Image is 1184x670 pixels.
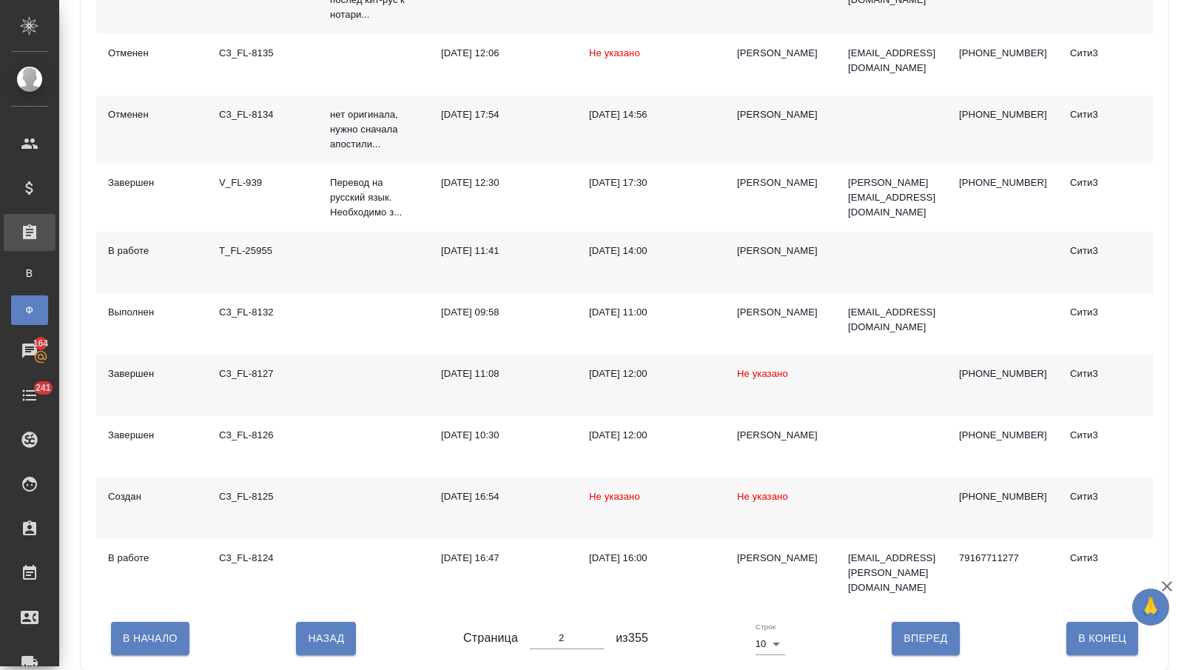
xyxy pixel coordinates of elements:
[441,107,565,122] div: [DATE] 17:54
[589,244,713,258] div: [DATE] 14:00
[589,551,713,566] div: [DATE] 16:00
[4,377,55,414] a: 241
[219,175,306,190] div: V_FL-939
[1070,489,1157,504] div: Сити3
[848,175,935,220] p: [PERSON_NAME][EMAIL_ADDRESS][DOMAIN_NAME]
[11,258,48,288] a: В
[24,336,58,351] span: 164
[1070,551,1157,566] div: Сити3
[219,428,306,443] div: C3_FL-8126
[848,46,935,76] p: [EMAIL_ADDRESS][DOMAIN_NAME]
[959,107,1046,122] p: [PHONE_NUMBER]
[441,489,565,504] div: [DATE] 16:54
[1138,592,1163,623] span: 🙏
[330,107,417,152] p: нет оригинала, нужно сначала апостили...
[108,107,195,122] div: Отменен
[108,175,195,190] div: Завершен
[219,366,306,381] div: C3_FL-8127
[737,175,824,190] div: [PERSON_NAME]
[756,634,785,654] div: 10
[219,107,306,122] div: C3_FL-8134
[108,305,195,320] div: Выполнен
[737,107,824,122] div: [PERSON_NAME]
[108,366,195,381] div: Завершен
[18,303,41,318] span: Ф
[441,366,565,381] div: [DATE] 11:08
[756,623,776,631] label: Строк
[737,305,824,320] div: [PERSON_NAME]
[589,491,640,502] span: Не указано
[108,489,195,504] div: Создан
[108,46,195,61] div: Отменен
[589,107,713,122] div: [DATE] 14:56
[737,491,788,502] span: Не указано
[737,46,824,61] div: [PERSON_NAME]
[1070,46,1157,61] div: Сити3
[737,244,824,258] div: [PERSON_NAME]
[1132,589,1169,626] button: 🙏
[108,428,195,443] div: Завершен
[959,366,1046,381] p: [PHONE_NUMBER]
[123,629,178,648] span: В Начало
[904,629,947,648] span: Вперед
[1070,366,1157,381] div: Сити3
[589,175,713,190] div: [DATE] 17:30
[1070,305,1157,320] div: Сити3
[11,295,48,325] a: Ф
[1066,622,1138,654] button: В Конец
[959,46,1046,61] p: [PHONE_NUMBER]
[589,428,713,443] div: [DATE] 12:00
[441,175,565,190] div: [DATE] 12:30
[219,489,306,504] div: C3_FL-8125
[463,629,518,647] span: Страница
[848,551,935,595] p: [EMAIL_ADDRESS][PERSON_NAME][DOMAIN_NAME]
[4,332,55,369] a: 164
[330,175,417,220] p: Перевод на русский язык. Необходимо з...
[111,622,189,654] button: В Начало
[296,622,356,654] button: Назад
[27,381,60,395] span: 241
[219,305,306,320] div: C3_FL-8132
[1070,244,1157,258] div: Сити3
[959,489,1046,504] p: [PHONE_NUMBER]
[959,175,1046,190] p: [PHONE_NUMBER]
[737,551,824,566] div: [PERSON_NAME]
[1078,629,1126,648] span: В Конец
[108,244,195,258] div: В работе
[1070,107,1157,122] div: Сити3
[1070,428,1157,443] div: Сити3
[737,368,788,379] span: Не указано
[1070,175,1157,190] div: Сити3
[616,629,648,647] span: из 355
[441,551,565,566] div: [DATE] 16:47
[441,428,565,443] div: [DATE] 10:30
[441,305,565,320] div: [DATE] 09:58
[219,244,306,258] div: T_FL-25955
[589,366,713,381] div: [DATE] 12:00
[892,622,959,654] button: Вперед
[441,46,565,61] div: [DATE] 12:06
[959,428,1046,443] p: [PHONE_NUMBER]
[219,46,306,61] div: C3_FL-8135
[848,305,935,335] p: [EMAIL_ADDRESS][DOMAIN_NAME]
[589,305,713,320] div: [DATE] 11:00
[737,428,824,443] div: [PERSON_NAME]
[18,266,41,281] span: В
[441,244,565,258] div: [DATE] 11:41
[108,551,195,566] div: В работе
[219,551,306,566] div: C3_FL-8124
[589,47,640,58] span: Не указано
[959,551,1046,566] p: 79167711277
[308,629,344,648] span: Назад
